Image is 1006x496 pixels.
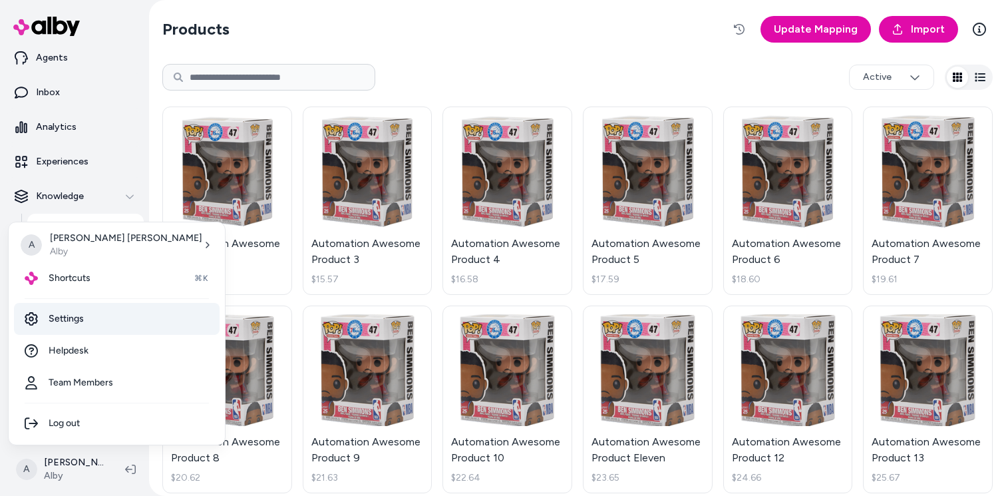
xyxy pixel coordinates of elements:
[49,272,90,285] span: Shortcuts
[14,367,220,399] a: Team Members
[21,234,42,256] span: A
[25,272,38,285] img: alby Logo
[14,303,220,335] a: Settings
[49,344,88,358] span: Helpdesk
[50,245,202,258] p: Alby
[194,273,209,284] span: ⌘K
[14,407,220,439] div: Log out
[50,232,202,245] p: [PERSON_NAME] [PERSON_NAME]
